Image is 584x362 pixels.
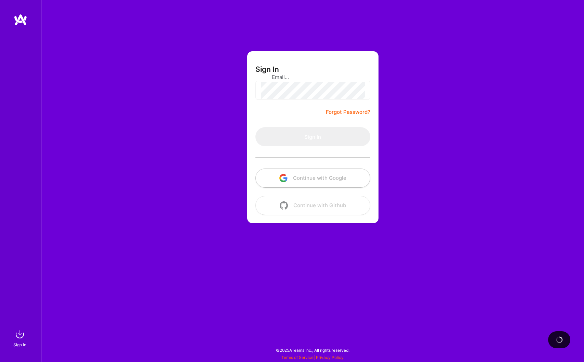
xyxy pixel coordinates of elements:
[279,174,288,182] img: icon
[13,327,27,341] img: sign in
[272,68,354,86] input: Email...
[281,355,314,360] a: Terms of Service
[255,65,279,73] h3: Sign In
[555,335,564,344] img: loading
[14,14,27,26] img: logo
[41,341,584,359] div: © 2025 ATeams Inc., All rights reserved.
[255,127,370,146] button: Sign In
[326,108,370,116] a: Forgot Password?
[316,355,344,360] a: Privacy Policy
[281,355,344,360] span: |
[280,201,288,210] img: icon
[255,196,370,215] button: Continue with Github
[255,169,370,188] button: Continue with Google
[13,341,26,348] div: Sign In
[14,327,27,348] a: sign inSign In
